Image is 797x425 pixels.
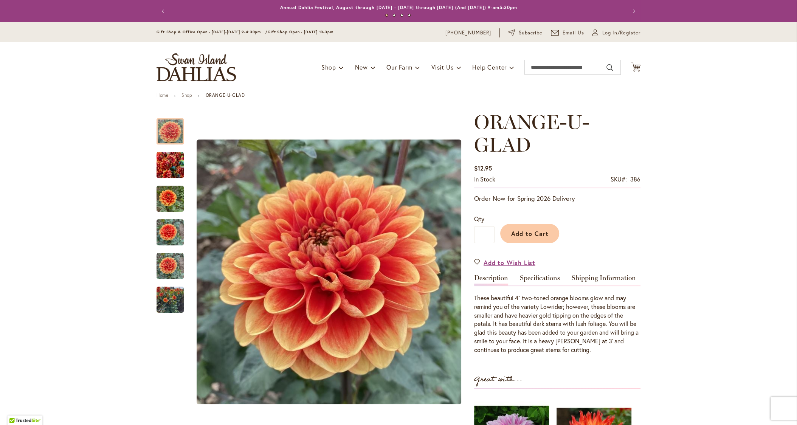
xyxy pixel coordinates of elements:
span: Add to Wish List [484,258,535,267]
a: [PHONE_NUMBER] [445,29,491,37]
button: 4 of 4 [408,14,411,17]
img: Orange-U-Glad [157,253,184,280]
span: Gift Shop & Office Open - [DATE]-[DATE] 9-4:30pm / [157,29,268,34]
img: Orange-U-Glad [157,181,184,217]
iframe: Launch Accessibility Center [6,398,27,419]
div: These beautiful 4” two-toned orange blooms glow and may remind you of the variety Lowrider; howev... [474,294,640,354]
span: New [355,63,367,71]
div: Orange-U-Glad [157,178,191,212]
strong: Great with... [474,373,523,386]
img: Orange-U-Glad [157,147,184,183]
a: Description [474,275,508,285]
a: Home [157,92,168,98]
p: Order Now for Spring 2026 Delivery [474,194,640,203]
span: Shop [321,63,336,71]
span: Subscribe [519,29,543,37]
img: Orange-U-Glad [197,140,461,404]
button: 1 of 4 [385,14,388,17]
button: 2 of 4 [393,14,395,17]
strong: ORANGE-U-GLAD [205,92,245,98]
span: Our Farm [386,63,412,71]
img: Orange-U-Glad [157,214,184,251]
a: Specifications [520,275,560,285]
div: Orange-U-Glad [157,212,191,245]
strong: SKU [611,175,627,183]
a: Shipping Information [572,275,636,285]
div: Orange-U-Glad [157,144,191,178]
div: Availability [474,175,495,184]
a: Add to Wish List [474,258,535,267]
span: $12.95 [474,164,492,172]
span: Gift Shop Open - [DATE] 10-3pm [268,29,333,34]
span: Email Us [563,29,584,37]
a: Log In/Register [592,29,640,37]
div: Detailed Product Info [474,275,640,354]
div: Orange-U-Glad [157,279,184,313]
button: Previous [157,4,172,19]
span: Help Center [472,63,507,71]
span: ORANGE-U-GLAD [474,110,589,157]
span: Qty [474,215,484,223]
button: 3 of 4 [400,14,403,17]
img: Orange-U-Glad [157,282,184,318]
a: Subscribe [508,29,543,37]
span: Add to Cart [511,230,549,237]
button: Add to Cart [500,224,559,243]
a: Email Us [551,29,584,37]
a: Annual Dahlia Festival, August through [DATE] - [DATE] through [DATE] (And [DATE]) 9-am5:30pm [280,5,517,10]
span: Log In/Register [602,29,640,37]
a: store logo [157,53,236,81]
button: Next [625,4,640,19]
a: Shop [181,92,192,98]
span: Visit Us [431,63,453,71]
div: Orange-U-Glad [157,111,191,144]
span: In stock [474,175,495,183]
div: 386 [630,175,640,184]
div: Orange-U-Glad [157,245,191,279]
